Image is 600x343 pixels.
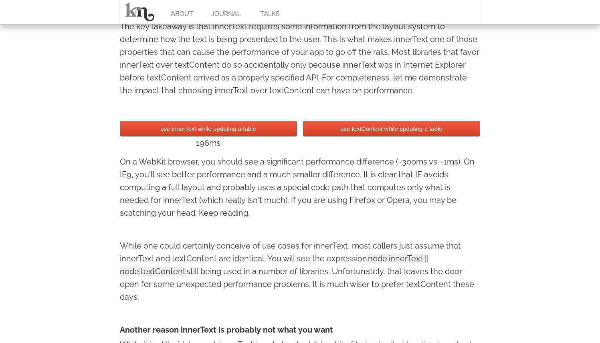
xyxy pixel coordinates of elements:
[120,20,481,97] p: The key takeaway is that innerText requires some information from the layout system to determine ...
[120,136,297,149] div: 196ms
[120,254,429,276] span: node.innerText || node.textContent
[120,155,481,219] p: On a WebKit browser, you should see a significant performance difference (~300ms vs ~1ms). On IE9...
[120,239,481,303] p: While one could certainly conceive of use cases for innerText, most callers just assume that inne...
[120,323,481,336] h4: Another reason innerText is probably not what you want
[303,121,480,136] button: use textContent while updating a table
[120,121,297,136] button: use innerText while updating a table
